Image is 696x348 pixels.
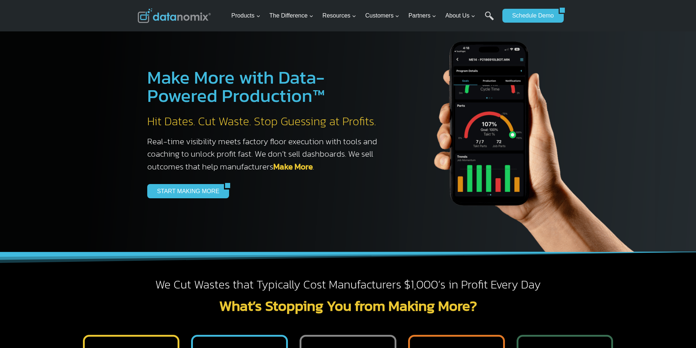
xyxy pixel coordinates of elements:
span: Customers [365,11,399,20]
h2: What’s Stopping You from Making More? [138,298,559,313]
a: Make More [273,160,313,173]
a: Schedule Demo [502,9,559,23]
span: Partners [408,11,436,20]
h3: Real-time visibility meets factory floor execution with tools and coaching to unlock profit fast.... [147,135,385,173]
span: The Difference [269,11,313,20]
a: START MAKING MORE [147,184,224,198]
h2: Hit Dates. Cut Waste. Stop Guessing at Profits. [147,114,385,129]
img: Datanomix [138,8,211,23]
span: Products [231,11,260,20]
iframe: Popup CTA [4,219,121,344]
a: Search [485,11,494,28]
img: The Datanoix Mobile App available on Android and iOS Devices [399,15,655,252]
h2: We Cut Wastes that Typically Cost Manufacturers $1,000’s in Profit Every Day [138,277,559,292]
nav: Primary Navigation [228,4,499,28]
span: Resources [323,11,356,20]
h1: Make More with Data-Powered Production™ [147,68,385,105]
span: About Us [445,11,475,20]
